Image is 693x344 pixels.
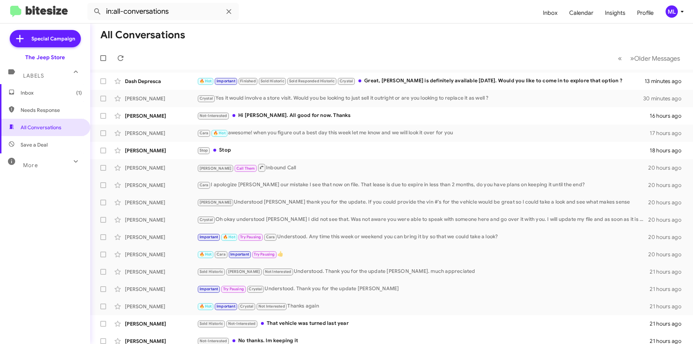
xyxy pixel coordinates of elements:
span: Sold Responded Historic [289,79,335,83]
div: Thanks again [197,302,650,310]
div: [PERSON_NAME] [125,112,197,119]
div: [PERSON_NAME] [125,182,197,189]
span: Needs Response [21,106,82,114]
button: Previous [614,51,626,66]
span: Special Campaign [31,35,75,42]
div: [PERSON_NAME] [125,268,197,275]
span: Older Messages [634,55,680,62]
div: [PERSON_NAME] [125,130,197,137]
span: Call Them [236,166,255,171]
span: Not-Interested [228,321,256,326]
span: [PERSON_NAME] [200,166,232,171]
span: Important [217,79,235,83]
span: Crystal [249,287,262,291]
span: More [23,162,38,169]
span: Crystal [240,304,253,309]
h1: All Conversations [100,29,185,41]
span: Cara [200,131,209,135]
span: Try Pausing [254,252,275,257]
div: [PERSON_NAME] [125,234,197,241]
span: Finished [240,79,256,83]
div: [PERSON_NAME] [125,251,197,258]
div: [PERSON_NAME] [125,199,197,206]
div: Hi [PERSON_NAME]. All good for now. Thanks [197,112,650,120]
div: 17 hours ago [650,130,687,137]
div: That vehicle was turned last year [197,319,650,328]
span: Sold Historic [200,269,223,274]
span: Not-Interested [200,113,227,118]
span: Sold Historic [261,79,284,83]
div: 18 hours ago [650,147,687,154]
span: Not-Interested [200,339,227,343]
span: Important [217,304,235,309]
div: [PERSON_NAME] [125,303,197,310]
div: Understood. Thank you for the update [PERSON_NAME] [197,285,650,293]
div: 20 hours ago [648,164,687,171]
div: 13 minutes ago [645,78,687,85]
span: Crystal [200,96,213,101]
div: Great, [PERSON_NAME] is definitely available [DATE]. Would you like to come in to explore that op... [197,77,645,85]
span: Labels [23,73,44,79]
span: Cara [266,235,275,239]
div: Stop [197,146,650,154]
div: 20 hours ago [648,182,687,189]
span: [PERSON_NAME] [200,200,232,205]
div: Understood. Any time this week or weekend you can bring it by so that we could take a look? [197,233,648,241]
div: 21 hours ago [650,286,687,293]
span: Try Pausing [240,235,261,239]
button: Next [626,51,684,66]
div: [PERSON_NAME] [125,320,197,327]
a: Insights [599,3,631,23]
div: The Jeep Store [25,54,65,61]
a: Inbox [537,3,563,23]
div: [PERSON_NAME] [125,286,197,293]
span: Not Interested [265,269,292,274]
a: Profile [631,3,659,23]
a: Calendar [563,3,599,23]
span: Try Pausing [223,287,244,291]
div: 20 hours ago [648,251,687,258]
div: 👍 [197,250,648,258]
span: (1) [76,89,82,96]
span: 🔥 Hot [200,79,212,83]
span: Important [230,252,249,257]
div: [PERSON_NAME] [125,147,197,154]
span: [PERSON_NAME] [228,269,260,274]
div: 20 hours ago [648,234,687,241]
span: 🔥 Hot [223,235,235,239]
div: awesome! when you figure out a best day this week let me know and we will look it over for you [197,129,650,137]
span: » [630,54,634,63]
div: 21 hours ago [650,303,687,310]
a: Special Campaign [10,30,81,47]
div: Understood. Thank you for the update [PERSON_NAME]. much appreciated [197,267,650,276]
span: 🔥 Hot [213,131,226,135]
span: Stop [200,148,208,153]
div: [PERSON_NAME] [125,95,197,102]
span: Sold Historic [200,321,223,326]
div: 21 hours ago [650,268,687,275]
span: Inbox [21,89,82,96]
div: [PERSON_NAME] [125,216,197,223]
div: I apologize [PERSON_NAME] our mistake I see that now on file. That lease is due to expire in less... [197,181,648,189]
div: 30 minutes ago [644,95,687,102]
input: Search [87,3,239,20]
div: [PERSON_NAME] [125,164,197,171]
span: Cara [200,183,209,187]
button: ML [659,5,685,18]
span: 🔥 Hot [200,304,212,309]
div: Oh okay understood [PERSON_NAME] I did not see that. Was not aware you were able to speak with so... [197,215,648,224]
div: 20 hours ago [648,199,687,206]
span: All Conversations [21,124,61,131]
span: 🔥 Hot [200,252,212,257]
span: Crystal [200,217,213,222]
div: Dash Depresca [125,78,197,85]
span: Crystal [340,79,353,83]
span: Cara [217,252,226,257]
span: Not Interested [258,304,285,309]
div: Yes it would involve a store visit. Would you be looking to just sell it outright or are you look... [197,94,644,103]
div: 21 hours ago [650,320,687,327]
